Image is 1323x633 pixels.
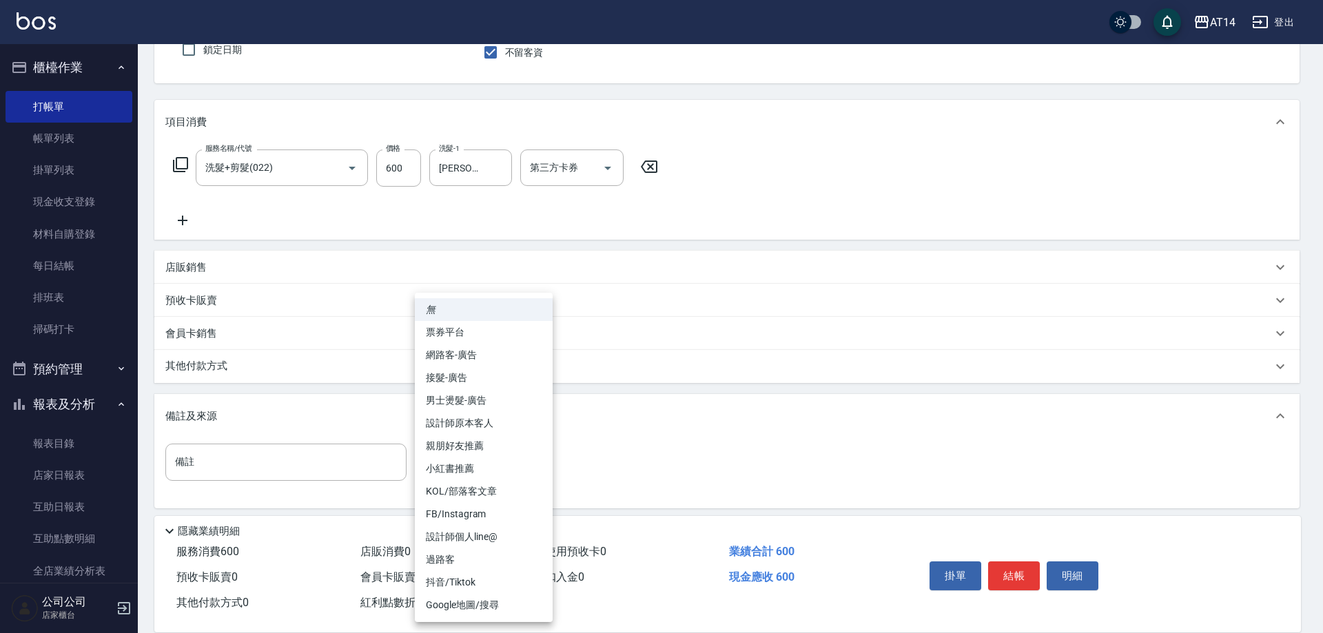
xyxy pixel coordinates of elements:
li: 網路客-廣告 [415,344,553,366]
li: 過路客 [415,548,553,571]
em: 無 [426,302,435,317]
li: 設計師個人line@ [415,526,553,548]
li: 設計師原本客人 [415,412,553,435]
li: KOL/部落客文章 [415,480,553,503]
li: 小紅書推薦 [415,457,553,480]
li: 接髮-廣告 [415,366,553,389]
li: 男士燙髮-廣告 [415,389,553,412]
li: 票券平台 [415,321,553,344]
li: 親朋好友推薦 [415,435,553,457]
li: 抖音/Tiktok [415,571,553,594]
li: Google地圖/搜尋 [415,594,553,616]
li: FB/Instagram [415,503,553,526]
